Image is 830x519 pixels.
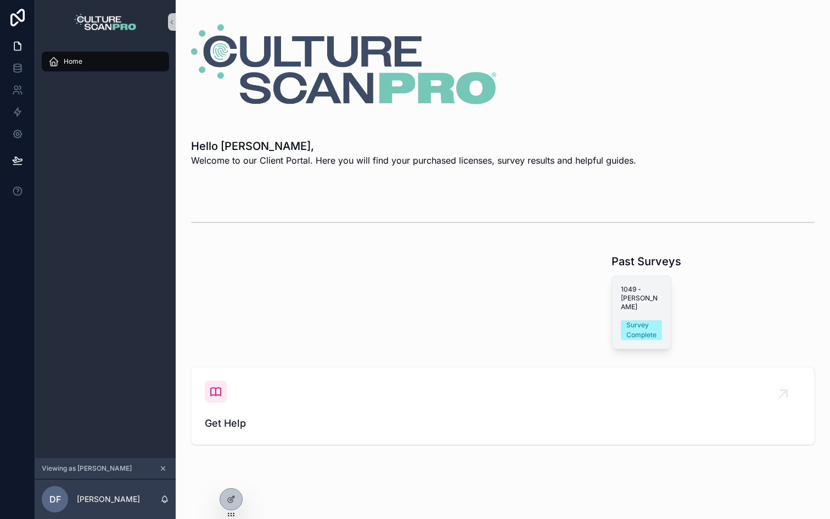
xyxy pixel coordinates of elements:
[42,464,132,473] span: Viewing as [PERSON_NAME]
[49,493,61,506] span: DF
[626,320,657,340] div: Survey Complete
[191,138,636,154] h1: Hello [PERSON_NAME],
[77,494,140,505] p: [PERSON_NAME]
[192,367,814,444] a: Get Help
[205,416,801,431] span: Get Help
[75,13,137,31] img: App logo
[612,254,681,269] h1: Past Surveys
[621,285,662,311] span: 1049 - [PERSON_NAME]
[35,44,176,86] div: scrollable content
[191,154,636,167] p: Welcome to our Client Portal. Here you will find your purchased licenses, survey results and help...
[42,52,169,71] a: Home
[612,276,671,349] a: 1049 - [PERSON_NAME]Survey Complete
[191,21,496,108] img: 30959-STACKED-FC.png
[64,57,82,66] span: Home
